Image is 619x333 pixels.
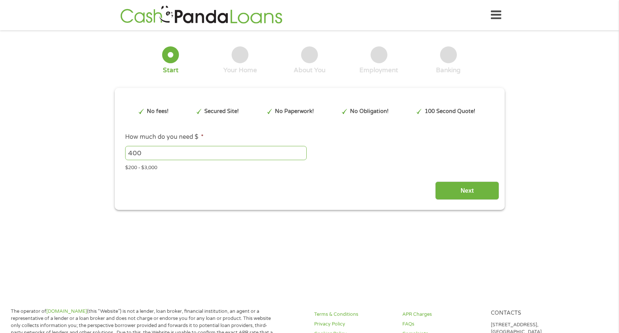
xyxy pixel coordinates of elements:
[402,311,482,318] a: APR Charges
[436,66,461,74] div: Banking
[359,66,398,74] div: Employment
[125,133,204,141] label: How much do you need $
[223,66,257,74] div: Your Home
[46,308,87,314] a: [DOMAIN_NAME]
[294,66,325,74] div: About You
[204,107,239,116] p: Secured Site!
[402,321,482,328] a: FAQs
[491,310,570,317] h4: Contacts
[314,321,393,328] a: Privacy Policy
[435,181,499,200] input: Next
[125,162,493,172] div: $200 - $3,000
[425,107,475,116] p: 100 Second Quote!
[118,4,285,26] img: GetLoanNow Logo
[275,107,314,116] p: No Paperwork!
[147,107,168,116] p: No fees!
[314,311,393,318] a: Terms & Conditions
[350,107,389,116] p: No Obligation!
[163,66,179,74] div: Start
